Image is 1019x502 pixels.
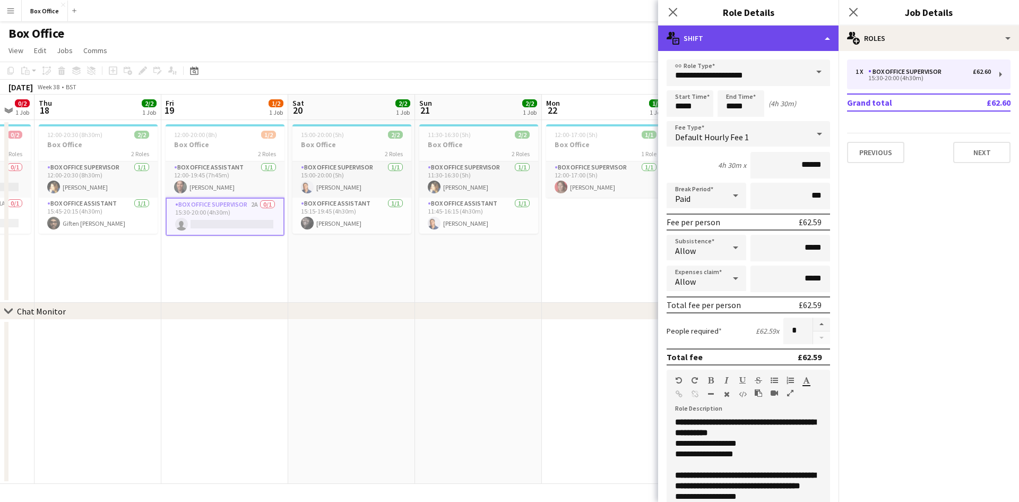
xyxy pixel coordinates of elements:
span: 2/2 [395,99,410,107]
span: 2/2 [522,99,537,107]
span: 19 [164,104,174,116]
app-job-card: 15:00-20:00 (5h)2/2Box Office2 RolesBox Office Supervisor1/115:00-20:00 (5h)[PERSON_NAME]Box Offi... [292,124,411,234]
td: Grand total [847,94,953,111]
button: Fullscreen [787,389,794,397]
a: View [4,44,28,57]
span: 15:00-20:00 (5h) [301,131,344,139]
button: Underline [739,376,746,385]
app-card-role: Box Office Assistant1/115:15-19:45 (4h30m)[PERSON_NAME] [292,198,411,234]
div: Box Office Supervisor [868,68,946,75]
app-job-card: 12:00-20:00 (8h)1/2Box Office2 RolesBox Office Assistant1/112:00-19:45 (7h45m)[PERSON_NAME]Box Of... [166,124,284,236]
div: £62.59 [798,352,822,362]
a: Comms [79,44,111,57]
span: 12:00-20:00 (8h) [174,131,217,139]
span: 12:00-17:00 (5h) [555,131,598,139]
button: Redo [691,376,698,385]
div: 15:30-20:00 (4h30m) [856,75,991,81]
span: 22 [545,104,560,116]
div: BST [66,83,76,91]
div: Roles [839,25,1019,51]
span: 0/2 [15,99,30,107]
button: Unordered List [771,376,778,385]
div: 12:00-20:30 (8h30m)2/2Box Office2 RolesBox Office Supervisor1/112:00-20:30 (8h30m)[PERSON_NAME]Bo... [39,124,158,234]
span: 11:30-16:30 (5h) [428,131,471,139]
div: [DATE] [8,82,33,92]
span: 2 Roles [4,150,22,158]
h3: Box Office [546,140,665,149]
div: £62.59 x [756,326,779,336]
h3: Box Office [39,140,158,149]
div: Shift [658,25,839,51]
span: Comms [83,46,107,55]
div: £62.59 [799,300,822,310]
app-card-role: Box Office Supervisor1/115:00-20:00 (5h)[PERSON_NAME] [292,161,411,198]
span: 18 [37,104,52,116]
span: 2/2 [134,131,149,139]
span: 1/1 [642,131,657,139]
span: 2/2 [515,131,530,139]
app-job-card: 12:00-17:00 (5h)1/1Box Office1 RoleBox Office Supervisor1/112:00-17:00 (5h)[PERSON_NAME] [546,124,665,198]
span: 1/2 [269,99,283,107]
div: Total fee per person [667,300,741,310]
h3: Box Office [419,140,538,149]
div: 1 x [856,68,868,75]
button: Paste as plain text [755,389,762,397]
div: 1 Job [396,108,410,116]
h3: Job Details [839,5,1019,19]
button: Next [953,142,1011,163]
span: Thu [39,98,52,108]
button: Text Color [802,376,810,385]
div: 1 Job [269,108,283,116]
button: Increase [813,318,830,331]
span: 1/1 [649,99,664,107]
span: Mon [546,98,560,108]
app-card-role: Box Office Supervisor2A0/115:30-20:00 (4h30m) [166,198,284,236]
button: Undo [675,376,683,385]
button: Bold [707,376,714,385]
button: Horizontal Line [707,390,714,398]
span: Sat [292,98,304,108]
app-job-card: 11:30-16:30 (5h)2/2Box Office2 RolesBox Office Supervisor1/111:30-16:30 (5h)[PERSON_NAME]Box Offi... [419,124,538,234]
app-card-role: Box Office Supervisor1/111:30-16:30 (5h)[PERSON_NAME] [419,161,538,198]
span: Default Hourly Fee 1 [675,132,749,142]
div: 1 Job [15,108,29,116]
app-card-role: Box Office Assistant1/115:45-20:15 (4h30m)Giften [PERSON_NAME] [39,198,158,234]
div: £62.60 [973,68,991,75]
button: Insert video [771,389,778,397]
div: 1 Job [523,108,537,116]
span: 20 [291,104,304,116]
span: Jobs [57,46,73,55]
span: 0/2 [7,131,22,139]
h1: Box Office [8,25,64,41]
div: Fee per person [667,217,720,227]
label: People required [667,326,722,336]
app-card-role: Box Office Supervisor1/112:00-20:30 (8h30m)[PERSON_NAME] [39,161,158,198]
div: Chat Monitor [17,306,66,317]
span: Week 38 [35,83,62,91]
app-card-role: Box Office Supervisor1/112:00-17:00 (5h)[PERSON_NAME] [546,161,665,198]
span: 2 Roles [258,150,276,158]
button: Italic [723,376,730,385]
div: 1 Job [650,108,663,116]
div: Total fee [667,352,703,362]
span: 12:00-20:30 (8h30m) [47,131,102,139]
span: 2 Roles [385,150,403,158]
div: (4h 30m) [768,99,796,108]
span: 1 Role [641,150,657,158]
span: 21 [418,104,432,116]
button: HTML Code [739,390,746,398]
span: Allow [675,276,696,287]
span: 2 Roles [131,150,149,158]
a: Jobs [53,44,77,57]
div: 4h 30m x [718,160,746,170]
a: Edit [30,44,50,57]
span: 2 Roles [512,150,530,158]
span: View [8,46,23,55]
app-card-role: Box Office Assistant1/112:00-19:45 (7h45m)[PERSON_NAME] [166,161,284,198]
span: Fri [166,98,174,108]
td: £62.60 [953,94,1011,111]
